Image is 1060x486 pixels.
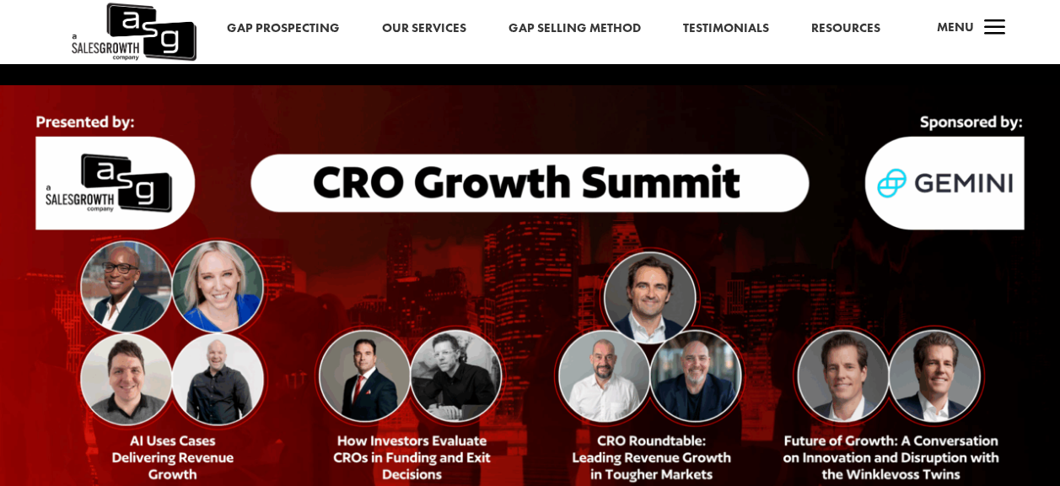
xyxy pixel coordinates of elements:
[978,12,1012,46] span: a
[937,19,974,35] span: Menu
[508,18,641,40] a: Gap Selling Method
[382,18,466,40] a: Our Services
[811,18,880,40] a: Resources
[227,18,340,40] a: Gap Prospecting
[683,18,769,40] a: Testimonials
